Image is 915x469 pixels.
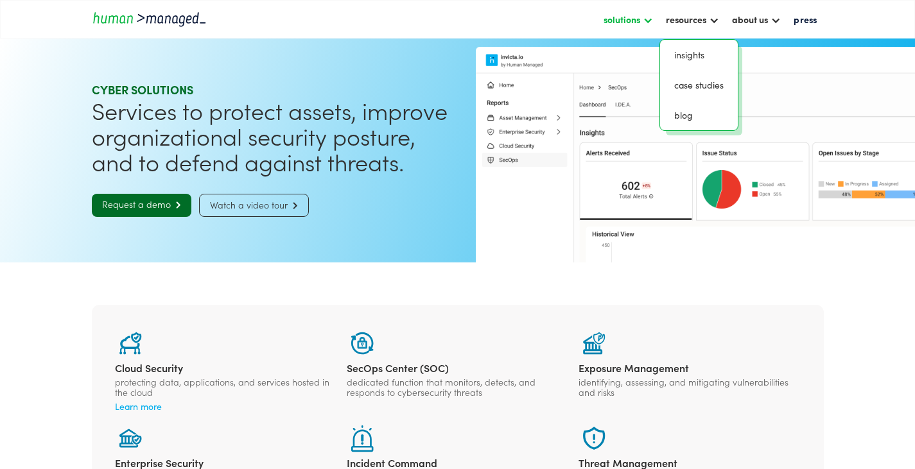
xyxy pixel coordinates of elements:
div: about us [726,8,787,30]
div: resources [666,12,706,27]
a: Request a demo [92,194,191,217]
div: identifying, assessing, and mitigating vulnerabilities and risks [579,377,800,397]
div: Threat Management [579,456,800,469]
a: home [92,10,207,28]
div: Cyber SOLUTIONS [92,82,453,98]
a: Watch a video tour [199,194,309,217]
span:  [288,201,298,210]
div: SecOps Center (SOC) [347,361,568,374]
div: resources [659,8,726,30]
a: blog [665,105,733,125]
h1: Services to protect assets, improve organizational security posture, and to defend against threats. [92,98,453,175]
a: case studies [665,75,733,95]
a: insights [665,45,733,65]
div: about us [732,12,768,27]
a: press [787,8,823,30]
div: Exposure Management [579,361,800,374]
div: dedicated function that monitors, detects, and responds to cybersecurity threats [347,377,568,397]
div: Cloud Security [115,361,336,374]
a: Learn more [115,400,336,413]
div: Incident Command [347,456,568,469]
span:  [171,201,181,209]
div: solutions [597,8,659,30]
div: Enterprise Security [115,456,336,469]
div: solutions [604,12,640,27]
div: protecting data, applications, and services hosted in the cloud [115,377,336,397]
